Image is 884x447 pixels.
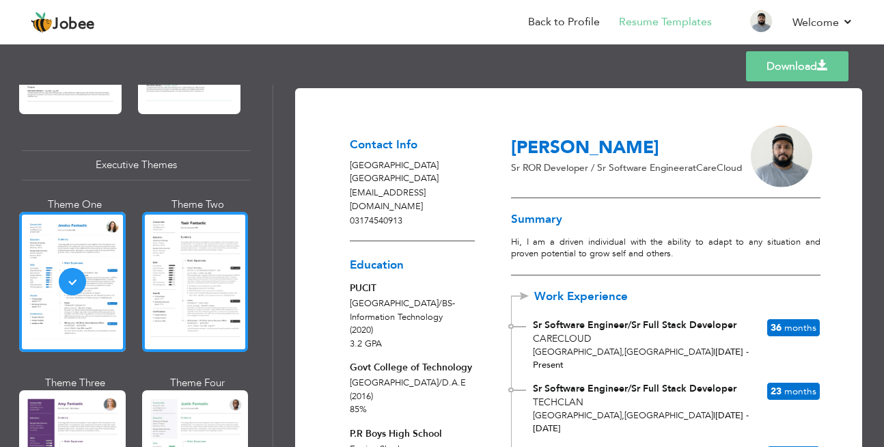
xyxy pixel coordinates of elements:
h3: Education [350,259,475,272]
div: Theme Two [145,198,251,212]
span: 85% [350,403,367,416]
img: Profile Img [750,10,772,32]
div: Theme Three [22,376,128,390]
span: | [713,346,715,358]
a: Jobee [31,12,95,33]
div: Executive Themes [22,150,251,180]
p: Sr ROR Developer / Sr Software Engineer CareCloud [511,161,743,175]
span: Jobee [53,17,95,32]
span: | [713,409,715,422]
a: Resume Templates [619,14,712,30]
span: 3.2 GPA [350,338,382,350]
span: [GEOGRAPHIC_DATA] BS-Information Technology [350,297,455,323]
h3: Contact Info [350,139,475,152]
span: Sr Software Engineer/Sr Full Stack Developer [533,319,736,331]
span: Work Experience [534,290,650,303]
span: [GEOGRAPHIC_DATA] [GEOGRAPHIC_DATA] [533,409,713,422]
div: Theme Four [145,376,251,390]
span: Months [784,321,816,334]
span: [DATE] - Present [533,346,749,371]
div: P.R Boys High School [350,427,475,442]
div: Govt College of Technology [350,361,475,375]
span: / [439,377,442,389]
img: jobee.io [31,12,53,33]
span: (2020) [350,324,373,336]
span: CareCloud [533,332,591,345]
span: Sr Software Engineer/Sr Full Stack Developer [533,382,736,395]
span: , [622,346,624,358]
span: 23 [771,385,782,398]
span: 36 [771,321,782,334]
span: Techclan [533,396,583,409]
p: [GEOGRAPHIC_DATA] [GEOGRAPHIC_DATA] [350,159,475,186]
a: Back to Profile [528,14,600,30]
a: Welcome [792,14,853,31]
span: [GEOGRAPHIC_DATA] [GEOGRAPHIC_DATA] [533,346,713,358]
span: , [622,409,624,422]
p: 03174540913 [350,215,475,228]
div: PUCIT [350,282,475,296]
span: Months [784,385,816,398]
h3: Summary [511,213,820,226]
p: Hi, I am a driven individual with the ability to adapt to any situation and proven potential to g... [511,236,820,260]
span: [GEOGRAPHIC_DATA] D.A.E [350,377,466,389]
a: Download [746,51,848,81]
div: Theme One [22,198,128,212]
span: / [439,297,442,310]
span: (2016) [350,390,373,403]
span: [DATE] - [DATE] [533,409,749,435]
span: at [688,161,696,174]
p: [EMAIL_ADDRESS][DOMAIN_NAME] [350,187,475,213]
h3: [PERSON_NAME] [511,138,743,159]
